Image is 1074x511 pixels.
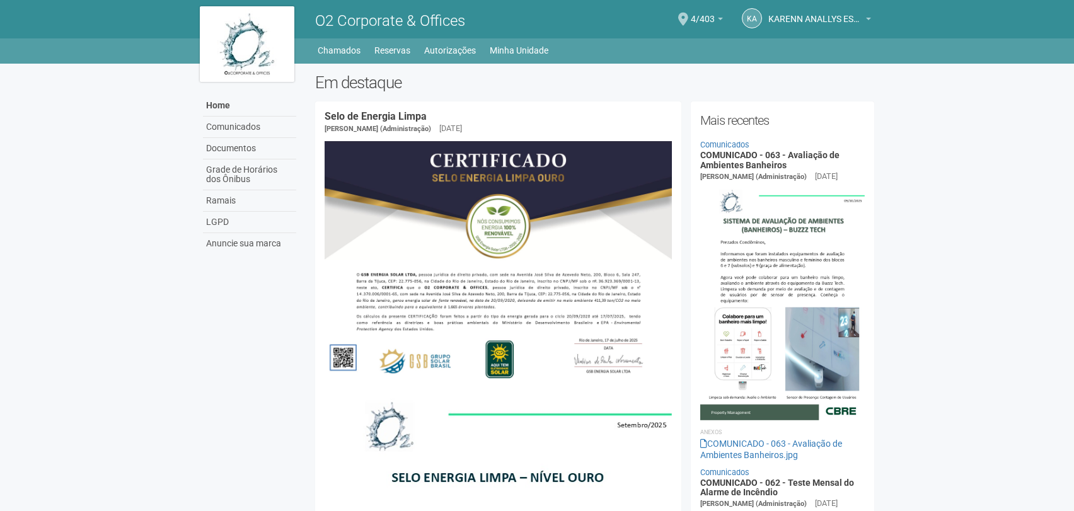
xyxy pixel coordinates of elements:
a: Comunicados [700,140,749,149]
span: KARENN ANALLYS ESTELLA [768,2,863,24]
div: [DATE] [815,171,838,182]
a: KARENN ANALLYS ESTELLA [768,16,871,26]
span: [PERSON_NAME] (Administração) [700,173,807,181]
h2: Em destaque [315,73,874,92]
a: Anuncie sua marca [203,233,296,254]
img: COMUNICADO%20-%20063%20-%20Avalia%C3%A7%C3%A3o%20de%20Ambientes%20Banheiros.jpg [700,183,865,420]
a: Grade de Horários dos Ônibus [203,159,296,190]
div: [DATE] [815,498,838,509]
a: Home [203,95,296,117]
a: COMUNICADO - 063 - Avaliação de Ambientes Banheiros [700,150,840,169]
img: COMUNICADO%20-%20054%20-%20Selo%20de%20Energia%20Limpa%20-%20P%C3%A1g.%202.jpg [325,141,672,387]
a: LGPD [203,212,296,233]
span: [PERSON_NAME] (Administração) [700,500,807,508]
a: Reservas [374,42,410,59]
a: COMUNICADO - 063 - Avaliação de Ambientes Banheiros.jpg [700,439,842,460]
span: O2 Corporate & Offices [315,12,465,30]
h2: Mais recentes [700,111,865,130]
span: [PERSON_NAME] (Administração) [325,125,431,133]
span: 4/403 [691,2,715,24]
a: Chamados [318,42,361,59]
a: Comunicados [700,468,749,477]
a: COMUNICADO - 062 - Teste Mensal do Alarme de Incêndio [700,478,854,497]
a: Comunicados [203,117,296,138]
a: Documentos [203,138,296,159]
img: logo.jpg [200,6,294,82]
a: Autorizações [424,42,476,59]
a: Selo de Energia Limpa [325,110,427,122]
li: Anexos [700,427,865,438]
div: [DATE] [439,123,462,134]
a: KA [742,8,762,28]
a: Ramais [203,190,296,212]
a: 4/403 [691,16,723,26]
a: Minha Unidade [490,42,548,59]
